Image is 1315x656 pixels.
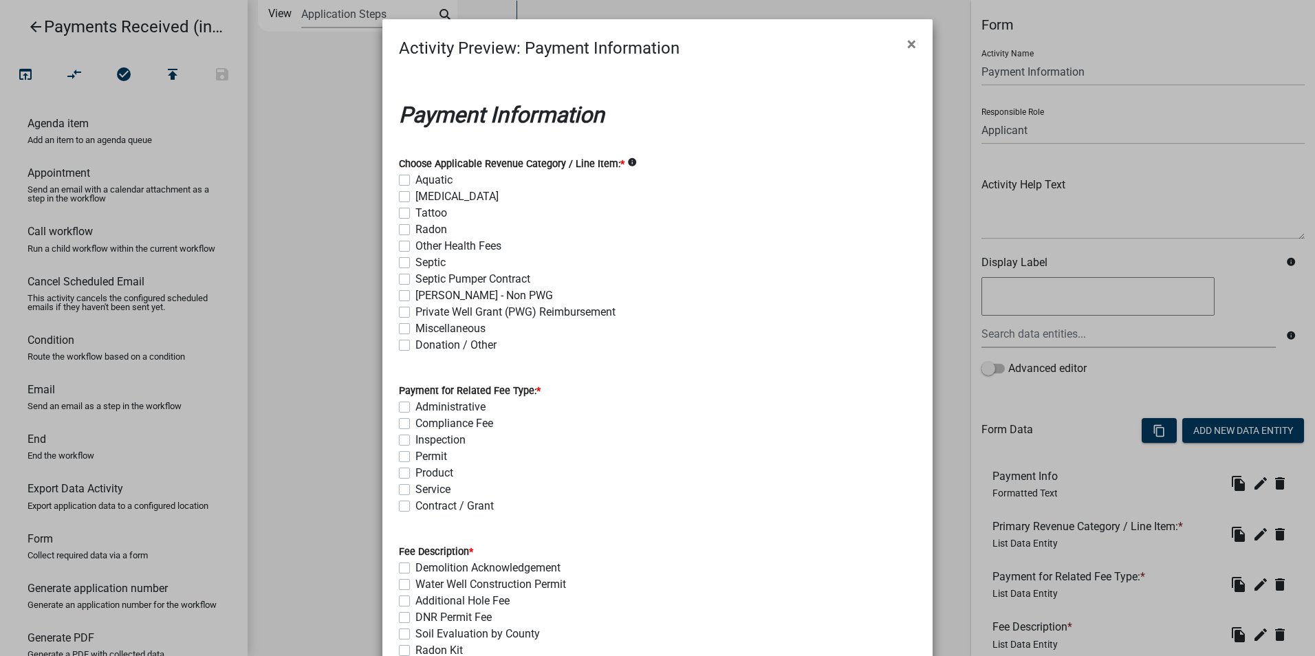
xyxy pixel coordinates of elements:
label: Water Well Construction Permit [415,576,566,593]
label: [MEDICAL_DATA] [415,188,499,205]
label: Inspection [415,432,466,448]
label: Fee Description [399,547,473,557]
label: Additional Hole Fee [415,593,510,609]
label: [PERSON_NAME] - Non PWG [415,287,553,304]
label: Tattoo [415,205,447,221]
label: Miscellaneous [415,320,486,337]
label: Permit [415,448,447,465]
label: Septic Pumper Contract [415,271,530,287]
label: Compliance Fee [415,415,493,432]
span: : Payment Information [517,39,680,58]
label: Product [415,465,453,481]
label: Other Health Fees [415,238,501,254]
strong: Payment Information [399,102,605,128]
i: info [627,157,637,167]
label: Administrative [415,399,486,415]
label: Choose Applicable Revenue Category / Line Item: [399,160,624,169]
label: Aquatic [415,172,453,188]
label: Septic [415,254,446,271]
label: Demolition Acknowledgement [415,560,561,576]
label: Soil Evaluation by County [415,626,540,642]
label: Radon [415,221,447,238]
label: Service [415,481,450,498]
label: Contract / Grant [415,498,494,514]
button: Close [896,25,927,63]
label: Payment for Related Fee Type: [399,386,541,396]
span: × [907,34,916,54]
label: Private Well Grant (PWG) Reimbursement [415,304,616,320]
label: DNR Permit Fee [415,609,492,626]
h4: Activity Preview [399,36,680,61]
label: Donation / Other [415,337,497,353]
